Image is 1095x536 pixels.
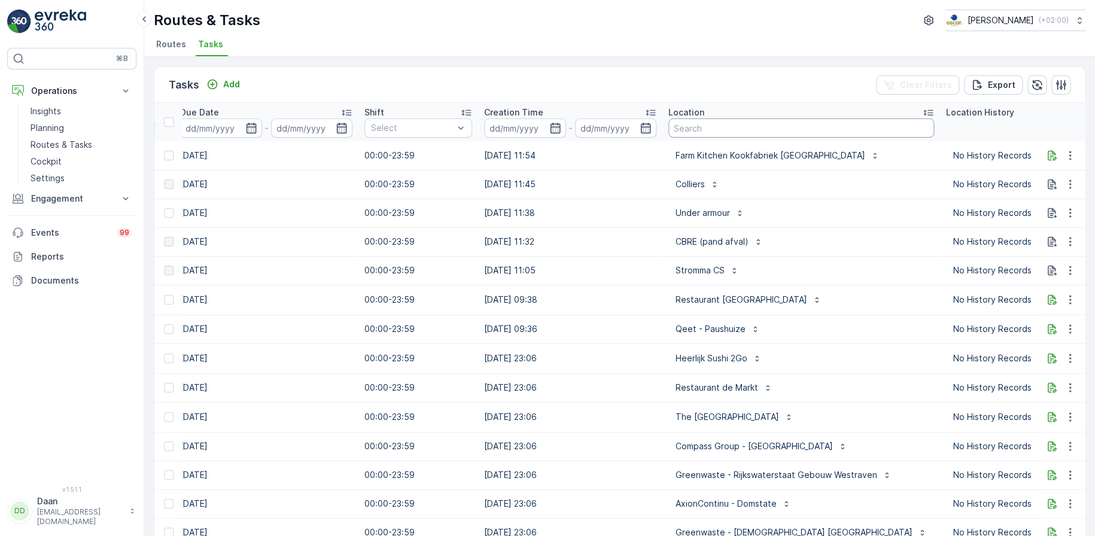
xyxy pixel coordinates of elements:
p: No History Records [953,440,1047,452]
p: No History Records [953,411,1047,423]
span: Tasks [198,38,223,50]
p: No History Records [953,323,1047,335]
p: Operations [31,85,112,97]
p: 00:00-23:59 [364,382,472,394]
p: CBRE (pand afval) [676,236,749,248]
p: No History Records [953,294,1047,306]
p: 00:00-23:59 [364,469,472,481]
p: Shift [364,106,384,118]
div: Toggle Row Selected [164,470,174,480]
td: [DATE] 11:05 [478,256,662,285]
p: Events [31,227,110,239]
a: Documents [7,269,136,293]
p: [PERSON_NAME] [968,14,1034,26]
td: [DATE] 09:36 [478,315,662,343]
div: Toggle Row Selected [164,441,174,451]
input: Search [668,118,934,138]
a: Settings [26,170,136,187]
td: [DATE] 09:38 [478,285,662,315]
a: Reports [7,245,136,269]
input: dd/mm/yyyy [180,118,262,138]
button: [PERSON_NAME](+02:00) [945,10,1085,31]
p: Routes & Tasks [31,139,92,151]
td: [DATE] [174,315,358,343]
button: Restaurant de Markt [668,378,780,397]
td: [DATE] [174,199,358,227]
p: Tasks [169,77,199,93]
input: dd/mm/yyyy [271,118,353,138]
p: 00:00-23:59 [364,264,472,276]
p: Location History [946,106,1014,118]
p: Heerlijk Sushi 2Go [676,352,747,364]
button: Farm Kitchen Kookfabriek [GEOGRAPHIC_DATA] [668,146,887,165]
td: [DATE] [174,170,358,199]
td: [DATE] 23:06 [478,343,662,373]
p: No History Records [953,150,1047,162]
p: Planning [31,122,64,134]
p: 00:00-23:59 [364,411,472,423]
td: [DATE] [174,227,358,256]
button: The [GEOGRAPHIC_DATA] [668,407,801,427]
p: No History Records [953,264,1047,276]
a: Cockpit [26,153,136,170]
td: [DATE] 11:38 [478,199,662,227]
p: 00:00-23:59 [364,207,472,219]
a: Insights [26,103,136,120]
p: Documents [31,275,132,287]
p: ⌘B [116,54,128,63]
a: Routes & Tasks [26,136,136,153]
p: AxionContinu - Domstate [676,498,777,510]
p: Add [223,78,240,90]
p: Creation Time [484,106,543,118]
p: 00:00-23:59 [364,150,472,162]
td: [DATE] [174,141,358,170]
td: [DATE] 23:06 [478,461,662,489]
td: [DATE] [174,432,358,461]
p: Routes & Tasks [154,11,260,30]
button: Clear Filters [876,75,959,95]
p: Daan [37,495,123,507]
img: basis-logo_rgb2x.png [945,14,963,27]
p: Restaurant [GEOGRAPHIC_DATA] [676,294,807,306]
p: Clear Filters [900,79,952,91]
td: [DATE] [174,285,358,315]
td: [DATE] [174,343,358,373]
p: 00:00-23:59 [364,178,472,190]
button: Heerlijk Sushi 2Go [668,349,769,368]
p: Farm Kitchen Kookfabriek [GEOGRAPHIC_DATA] [676,150,865,162]
button: Stromma CS [668,261,746,280]
td: [DATE] [174,461,358,489]
td: [DATE] [174,256,358,285]
button: Compass Group - [GEOGRAPHIC_DATA] [668,437,854,456]
p: ( +02:00 ) [1039,16,1069,25]
div: Toggle Row Selected [164,295,174,304]
p: 00:00-23:59 [364,294,472,306]
p: No History Records [953,469,1047,481]
p: The [GEOGRAPHIC_DATA] [676,411,779,423]
button: Add [202,77,245,92]
div: Toggle Row Selected [164,499,174,508]
div: Toggle Row Selected [164,383,174,392]
p: No History Records [953,207,1047,219]
p: Reports [31,251,132,263]
p: - [568,121,573,135]
td: [DATE] 11:32 [478,227,662,256]
p: Location [668,106,704,118]
p: Due Date [180,106,219,118]
p: Stromma CS [676,264,725,276]
input: dd/mm/yyyy [575,118,657,138]
button: Qeet - Paushuize [668,319,767,339]
p: No History Records [953,178,1047,190]
div: Toggle Row Selected [164,237,174,246]
td: [DATE] [174,373,358,402]
button: Engagement [7,187,136,211]
p: 99 [120,228,129,237]
span: v 1.51.1 [7,486,136,493]
td: [DATE] [174,402,358,432]
td: [DATE] 23:06 [478,432,662,461]
div: Toggle Row Selected [164,324,174,334]
button: CBRE (pand afval) [668,232,770,251]
p: 00:00-23:59 [364,323,472,335]
p: Greenwaste - Rijkswaterstaat Gebouw Westraven [676,469,877,481]
td: [DATE] 23:06 [478,489,662,518]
